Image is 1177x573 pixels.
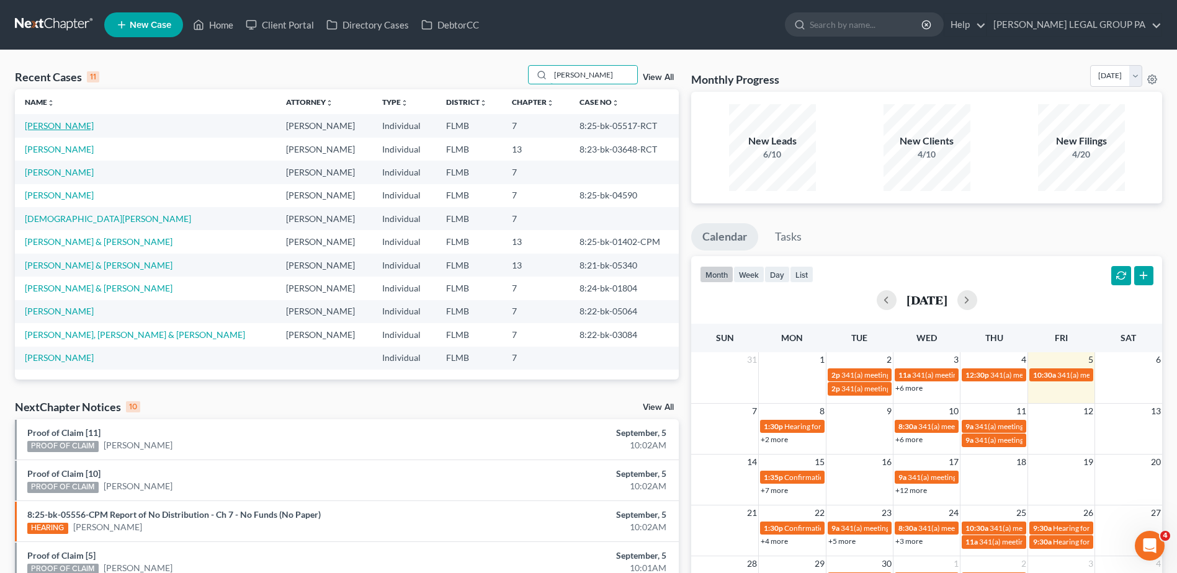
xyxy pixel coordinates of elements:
span: 2p [831,384,840,393]
span: 22 [813,505,826,520]
td: FLMB [436,138,503,161]
span: 2 [885,352,893,367]
td: Individual [372,300,436,323]
i: unfold_more [480,99,487,107]
span: Thu [985,332,1003,343]
a: [PERSON_NAME] [73,521,142,533]
a: +3 more [895,536,923,546]
td: 7 [502,277,570,300]
td: 13 [502,138,570,161]
span: 3 [952,352,960,367]
td: Individual [372,138,436,161]
span: 4 [1155,556,1162,571]
button: day [764,266,790,283]
span: 23 [880,505,893,520]
td: [PERSON_NAME] [276,161,373,184]
a: +7 more [761,486,788,495]
a: Proof of Claim [10] [27,468,101,479]
iframe: Intercom live chat [1135,531,1165,561]
div: PROOF OF CLAIM [27,441,99,452]
td: 7 [502,347,570,370]
span: 1 [818,352,826,367]
div: 4/10 [884,148,970,161]
td: Individual [372,323,436,346]
a: Home [187,14,239,36]
span: 1 [952,556,960,571]
span: 341(a) meeting for [PERSON_NAME] & [PERSON_NAME] [908,473,1093,482]
div: New Clients [884,134,970,148]
div: 10:02AM [462,521,666,533]
a: [PERSON_NAME] & [PERSON_NAME] [25,283,172,293]
button: week [733,266,764,283]
td: 7 [502,300,570,323]
a: Chapterunfold_more [512,97,554,107]
span: 10 [947,404,960,419]
td: [PERSON_NAME] [276,207,373,230]
td: 8:22-bk-05064 [570,300,679,323]
span: 28 [746,556,758,571]
td: [PERSON_NAME] [276,300,373,323]
a: [PERSON_NAME] [25,120,94,131]
span: Tue [851,332,867,343]
span: 9:30a [1033,523,1052,533]
div: September, 5 [462,427,666,439]
td: 7 [502,161,570,184]
h3: Monthly Progress [691,72,779,87]
span: 12 [1082,404,1094,419]
td: [PERSON_NAME] [276,138,373,161]
span: 10:30a [1033,370,1056,380]
div: New Leads [729,134,816,148]
td: 8:21-bk-05340 [570,254,679,277]
a: [PERSON_NAME] [104,480,172,492]
td: 8:22-bk-03084 [570,323,679,346]
td: Individual [372,207,436,230]
td: FLMB [436,114,503,137]
span: 1:35p [764,473,783,482]
div: NextChapter Notices [15,399,140,414]
span: 19 [1082,455,1094,469]
span: 18 [1015,455,1027,469]
a: [PERSON_NAME] [104,439,172,451]
span: 341(a) meeting for [PERSON_NAME] & [PERSON_NAME] [841,384,1027,393]
div: September, 5 [462,509,666,521]
a: [PERSON_NAME] & [PERSON_NAME] [25,236,172,247]
i: unfold_more [326,99,333,107]
i: unfold_more [547,99,554,107]
span: Wed [916,332,937,343]
span: 21 [746,505,758,520]
span: 15 [813,455,826,469]
div: 10:02AM [462,480,666,492]
td: FLMB [436,184,503,207]
td: 8:25-bk-04590 [570,184,679,207]
i: unfold_more [612,99,619,107]
td: [PERSON_NAME] [276,230,373,253]
a: Directory Cases [320,14,415,36]
span: 2 [1020,556,1027,571]
span: 9 [885,404,893,419]
span: 11 [1015,404,1027,419]
td: Individual [372,114,436,137]
div: 4/20 [1038,148,1125,161]
span: 30 [880,556,893,571]
div: Recent Cases [15,69,99,84]
a: Client Portal [239,14,320,36]
a: +6 more [895,383,923,393]
span: 4 [1160,531,1170,541]
span: 10:30a [965,523,988,533]
div: 11 [87,71,99,82]
div: September, 5 [462,549,666,562]
a: DebtorCC [415,14,485,36]
div: 6/10 [729,148,816,161]
span: 25 [1015,505,1027,520]
button: list [790,266,813,283]
td: [PERSON_NAME] [276,254,373,277]
span: 341(a) meeting for [PERSON_NAME] & [PERSON_NAME] [841,370,1027,380]
a: View All [643,403,674,412]
span: Fri [1055,332,1068,343]
a: [PERSON_NAME] [25,190,94,200]
a: Tasks [764,223,813,251]
a: Nameunfold_more [25,97,55,107]
span: 1:30p [764,523,783,533]
button: month [700,266,733,283]
span: 9a [898,473,906,482]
